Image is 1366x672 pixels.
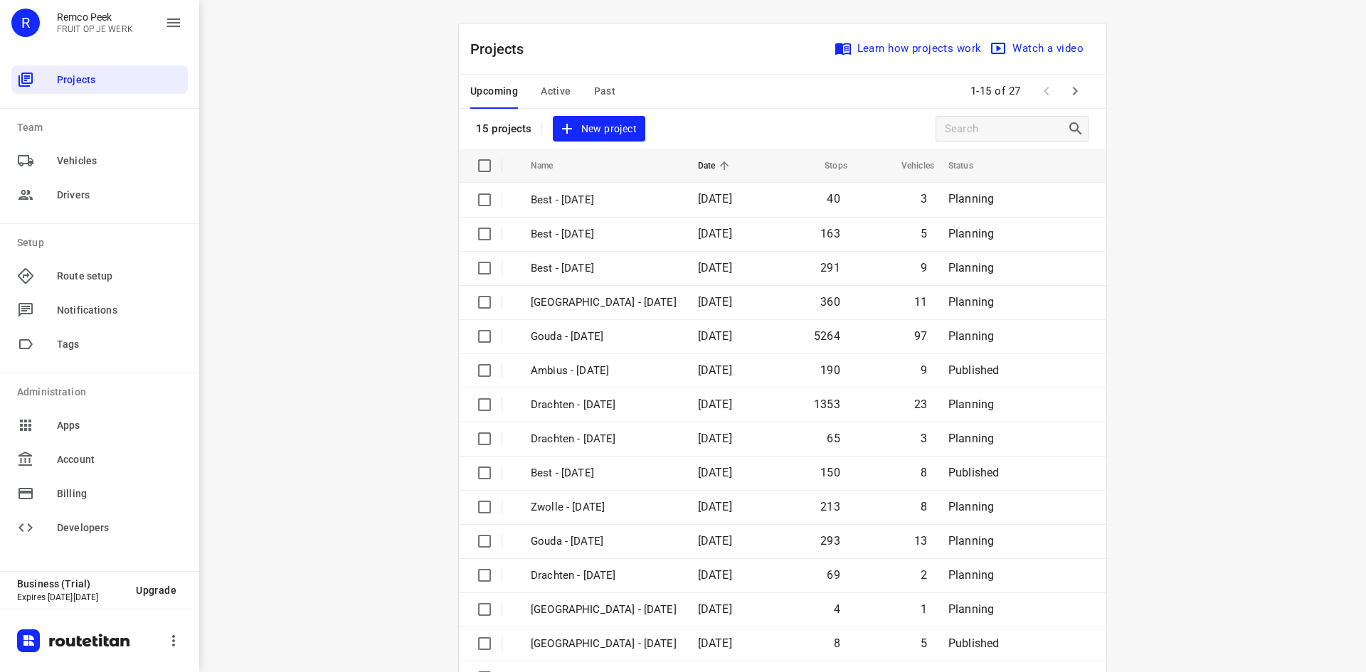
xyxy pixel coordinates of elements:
span: [DATE] [698,534,732,548]
span: [DATE] [698,261,732,274]
span: 3 [921,432,927,445]
span: [DATE] [698,432,732,445]
p: Remco Peek [57,11,133,23]
span: 69 [827,568,840,582]
span: Billing [57,486,182,501]
span: Drivers [57,188,182,203]
button: Upgrade [125,577,188,603]
span: Stops [806,157,847,174]
p: Antwerpen - Thursday [531,602,677,618]
div: R [11,9,40,37]
p: Setup [17,235,188,250]
div: Projects [11,65,188,94]
span: 11 [914,295,927,309]
p: Gemeente Rotterdam - Thursday [531,636,677,652]
span: [DATE] [698,568,732,582]
div: Tags [11,330,188,358]
span: 5264 [814,329,840,343]
span: Planning [948,329,994,343]
div: Billing [11,479,188,508]
span: 9 [921,261,927,274]
span: 40 [827,192,840,206]
span: Notifications [57,303,182,318]
span: 213 [820,500,840,513]
p: Administration [17,385,188,400]
span: [DATE] [698,192,732,206]
span: Date [698,157,734,174]
span: Published [948,363,1000,377]
span: Tags [57,337,182,352]
span: Developers [57,521,182,535]
div: Drivers [11,181,188,209]
span: Planning [948,432,994,445]
span: 293 [820,534,840,548]
p: Best - Friday [531,192,677,208]
p: Gouda - Monday [531,329,677,345]
span: [DATE] [698,636,732,650]
div: Vehicles [11,146,188,175]
span: 13 [914,534,927,548]
span: Planning [948,192,994,206]
span: Projects [57,73,182,87]
div: Search [1067,120,1089,137]
p: Antwerpen - Monday [531,294,677,311]
span: 2 [921,568,927,582]
p: Business (Trial) [17,578,125,590]
span: [DATE] [698,398,732,411]
span: 23 [914,398,927,411]
p: Zwolle - Friday [531,499,677,516]
span: Upcoming [470,82,518,100]
span: [DATE] [698,329,732,343]
span: Planning [948,534,994,548]
span: Planning [948,261,994,274]
span: 9 [921,363,927,377]
p: Team [17,120,188,135]
span: 8 [921,500,927,513]
span: 5 [921,227,927,240]
p: Drachten - Friday [531,431,677,447]
span: Account [57,452,182,467]
span: Planning [948,500,994,513]
span: 8 [921,466,927,479]
span: Planning [948,295,994,309]
span: Published [948,466,1000,479]
span: Active [541,82,571,100]
span: [DATE] [698,500,732,513]
span: Status [948,157,992,174]
span: [DATE] [698,295,732,309]
p: Expires [DATE][DATE] [17,592,125,602]
span: New project [561,120,637,138]
span: Planning [948,602,994,616]
input: Search projects [945,118,1067,140]
span: Vehicles [883,157,934,174]
span: 5 [921,636,927,650]
span: Upgrade [136,585,176,596]
span: 190 [820,363,840,377]
span: Past [594,82,616,100]
span: 360 [820,295,840,309]
div: Developers [11,513,188,542]
div: Route setup [11,262,188,290]
p: Ambius - Monday [531,363,677,379]
p: 15 projects [476,122,532,135]
p: Drachten - Thursday [531,567,677,584]
span: [DATE] [698,363,732,377]
p: Best - Friday [531,465,677,481]
span: Published [948,636,1000,650]
span: Next Page [1061,77,1089,105]
span: 97 [914,329,927,343]
span: 1 [921,602,927,616]
span: 291 [820,261,840,274]
button: New project [553,116,645,142]
span: Name [531,157,572,174]
span: Vehicles [57,154,182,169]
span: Apps [57,418,182,433]
p: Best - Thursday [531,226,677,242]
span: 3 [921,192,927,206]
span: Planning [948,568,994,582]
p: Projects [470,38,536,60]
span: 65 [827,432,840,445]
span: Planning [948,227,994,240]
div: Account [11,445,188,474]
p: FRUIT OP JE WERK [57,24,133,34]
